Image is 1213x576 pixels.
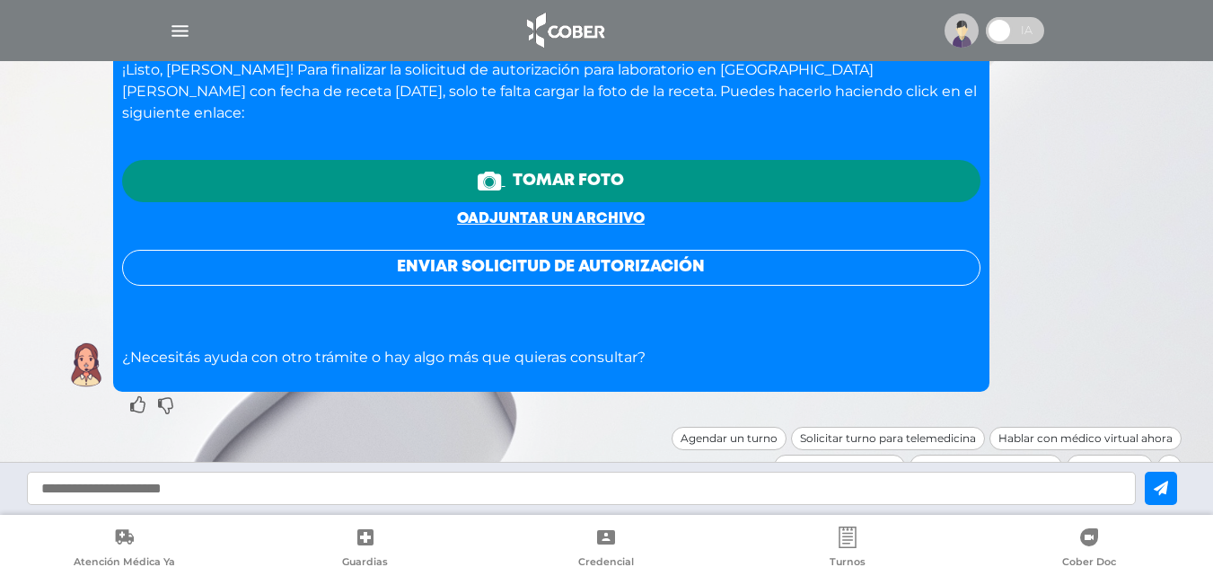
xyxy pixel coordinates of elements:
span: Tomar foto [513,169,624,193]
div: Consultar cartilla médica [910,455,1062,478]
a: Tomar foto [122,160,980,202]
img: profile-placeholder.svg [945,13,979,48]
div: ¿Necesitás ayuda con otro trámite o hay algo más que quieras consultar? [122,59,980,368]
div: Solicitar autorización [774,455,905,478]
button: Enviar solicitud de autorización [122,250,980,286]
span: o [457,212,468,226]
a: Atención Médica Ya [4,527,245,572]
div: Odontología [1067,455,1153,478]
p: ¡Listo, [PERSON_NAME]! Para finalizar la solicitud de autorización para laboratorio en [GEOGRAPHI... [122,59,980,124]
a: Turnos [727,527,969,572]
a: Credencial [486,527,727,572]
span: Turnos [830,555,866,572]
div: Hablar con médico virtual ahora [989,427,1182,450]
img: Cober_menu-lines-white.svg [169,20,191,42]
div: Solicitar turno para telemedicina [791,427,985,450]
img: Cober IA [64,342,109,387]
span: Guardias [342,555,388,572]
span: Cober Doc [1062,555,1116,572]
span: Atención Médica Ya [74,555,175,572]
div: Agendar un turno [672,427,787,450]
img: logo_cober_home-white.png [517,9,611,52]
a: Guardias [245,527,487,572]
span: Credencial [578,555,634,572]
a: Cober Doc [968,527,1209,572]
a: oadjuntar un archivo [457,212,645,226]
